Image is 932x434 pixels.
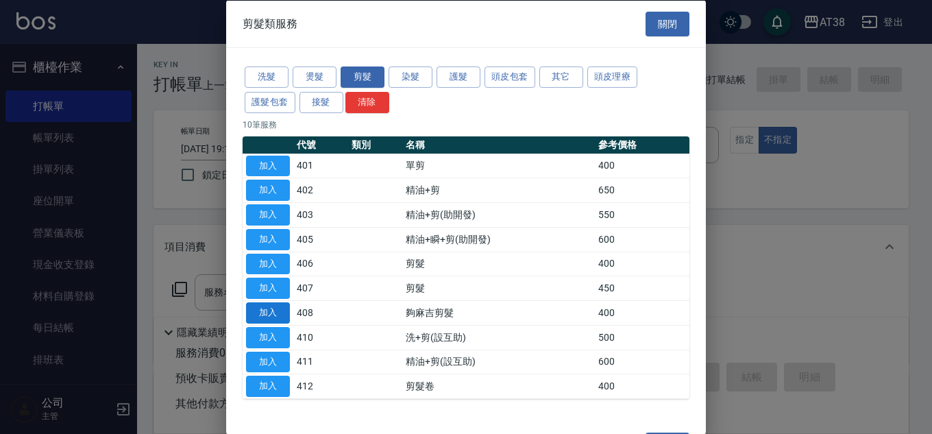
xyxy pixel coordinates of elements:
[595,325,689,350] td: 500
[293,67,336,88] button: 燙髮
[402,252,594,276] td: 剪髮
[595,300,689,325] td: 400
[293,136,348,154] th: 代號
[402,178,594,202] td: 精油+剪
[246,326,290,348] button: 加入
[245,91,295,112] button: 護髮包套
[243,118,689,130] p: 10 筆服務
[246,204,290,226] button: 加入
[595,178,689,202] td: 650
[595,154,689,178] td: 400
[293,202,348,227] td: 403
[246,228,290,250] button: 加入
[293,300,348,325] td: 408
[293,350,348,374] td: 411
[293,325,348,350] td: 410
[587,67,638,88] button: 頭皮理療
[595,276,689,300] td: 450
[646,11,689,36] button: 關閉
[345,91,389,112] button: 清除
[299,91,343,112] button: 接髮
[402,227,594,252] td: 精油+瞬+剪(助開發)
[246,376,290,397] button: 加入
[293,252,348,276] td: 406
[246,155,290,176] button: 加入
[402,325,594,350] td: 洗+剪(設互助)
[539,67,583,88] button: 其它
[402,300,594,325] td: 夠麻吉剪髮
[246,180,290,201] button: 加入
[293,154,348,178] td: 401
[246,302,290,324] button: 加入
[402,350,594,374] td: 精油+剪(設互助)
[293,374,348,398] td: 412
[595,350,689,374] td: 600
[389,67,432,88] button: 染髮
[246,253,290,274] button: 加入
[402,374,594,398] td: 剪髮卷
[246,278,290,299] button: 加入
[246,351,290,372] button: 加入
[243,16,297,30] span: 剪髮類服務
[595,374,689,398] td: 400
[595,227,689,252] td: 600
[293,178,348,202] td: 402
[485,67,535,88] button: 頭皮包套
[595,202,689,227] td: 550
[348,136,403,154] th: 類別
[245,67,289,88] button: 洗髮
[402,202,594,227] td: 精油+剪(助開發)
[437,67,480,88] button: 護髮
[402,154,594,178] td: 單剪
[402,136,594,154] th: 名稱
[595,136,689,154] th: 參考價格
[293,276,348,300] td: 407
[402,276,594,300] td: 剪髮
[293,227,348,252] td: 405
[595,252,689,276] td: 400
[341,67,384,88] button: 剪髮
